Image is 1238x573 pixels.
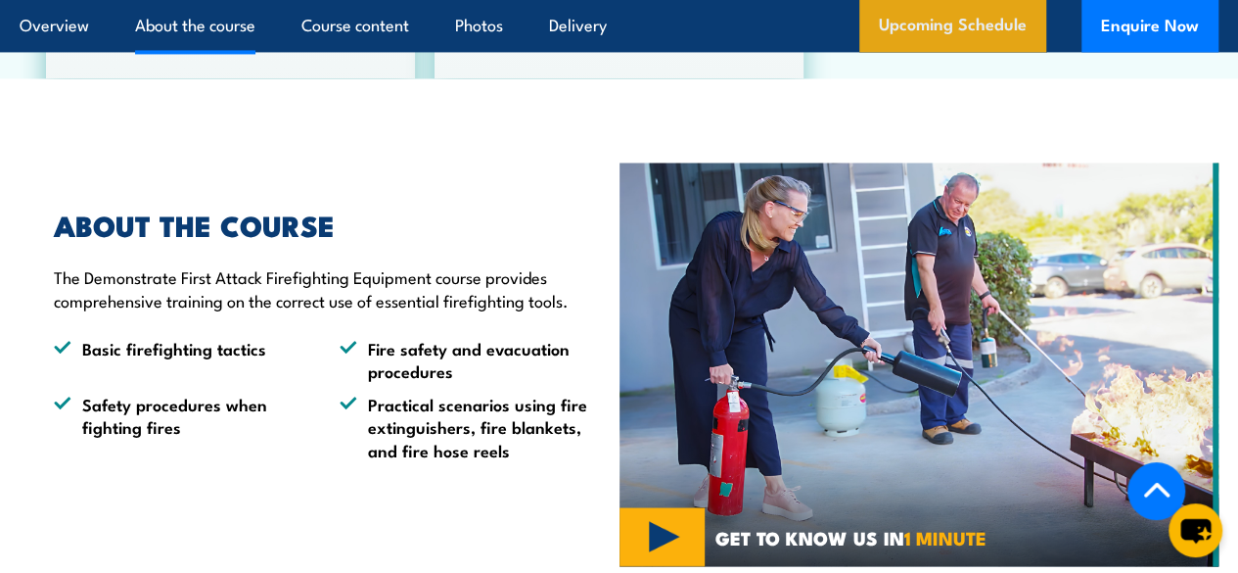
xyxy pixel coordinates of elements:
strong: 1 MINUTE [904,522,986,550]
img: Fire Safety Training [619,163,1219,566]
li: Basic firefighting tactics [54,336,304,382]
p: The Demonstrate First Attack Firefighting Equipment course provides comprehensive training on the... [54,265,590,311]
button: chat-button [1169,503,1222,557]
span: GET TO KNOW US IN [715,528,986,546]
li: Practical scenarios using fire extinguishers, fire blankets, and fire hose reels [340,392,590,460]
li: Safety procedures when fighting fires [54,392,304,460]
li: Fire safety and evacuation procedures [340,336,590,382]
h2: ABOUT THE COURSE [54,212,590,237]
